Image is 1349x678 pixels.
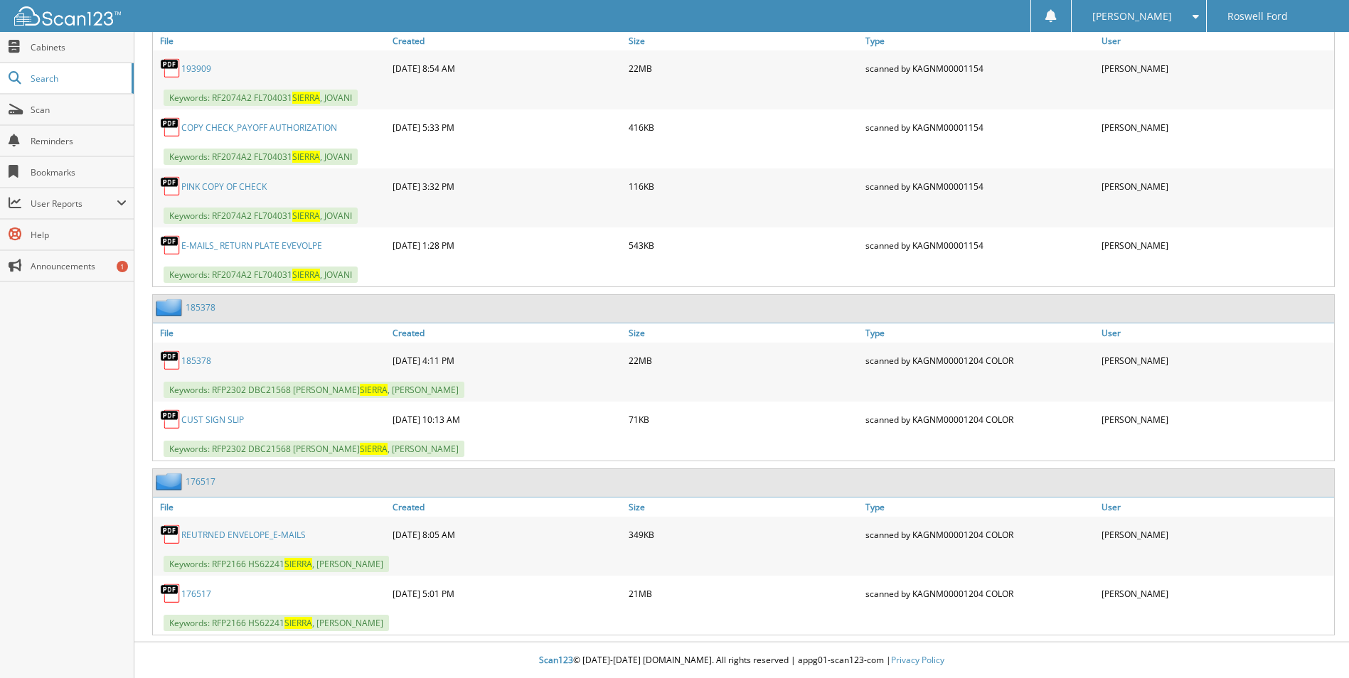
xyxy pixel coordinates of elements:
a: PINK COPY OF CHECK [181,181,267,193]
div: [DATE] 5:33 PM [389,113,625,141]
span: Cabinets [31,41,127,53]
span: Bookmarks [31,166,127,178]
a: Size [625,497,861,517]
div: scanned by KAGNM00001204 COLOR [862,520,1098,549]
span: SIERRA [360,384,388,396]
div: [PERSON_NAME] [1098,172,1334,200]
a: 193909 [181,63,211,75]
a: File [153,31,389,50]
span: Keywords: RFP2166 HS62241 , [PERSON_NAME] [164,556,389,572]
span: SIERRA [284,617,312,629]
span: Keywords: RF2074A2 FL704031 , JOVANI [164,90,358,106]
div: [PERSON_NAME] [1098,579,1334,608]
div: [PERSON_NAME] [1098,54,1334,82]
span: Keywords: RF2074A2 FL704031 , JOVANI [164,149,358,165]
div: scanned by KAGNM00001204 COLOR [862,405,1098,434]
div: 22MB [625,54,861,82]
div: scanned by KAGNM00001154 [862,172,1098,200]
img: scan123-logo-white.svg [14,6,121,26]
div: scanned by KAGNM00001154 [862,231,1098,259]
a: 185378 [186,301,215,313]
div: scanned by KAGNM00001204 COLOR [862,346,1098,375]
span: Keywords: RFP2302 DBC21568 [PERSON_NAME] , [PERSON_NAME] [164,382,464,398]
div: 71KB [625,405,861,434]
img: PDF.png [160,176,181,197]
span: Keywords: RFP2302 DBC21568 [PERSON_NAME] , [PERSON_NAME] [164,441,464,457]
span: SIERRA [284,558,312,570]
a: Size [625,31,861,50]
span: Scan123 [539,654,573,666]
span: Announcements [31,260,127,272]
div: [PERSON_NAME] [1098,231,1334,259]
img: PDF.png [160,117,181,138]
span: Keywords: RFP2166 HS62241 , [PERSON_NAME] [164,615,389,631]
a: 176517 [186,475,215,488]
a: COPY CHECK_PAYOFF AUTHORIZATION [181,122,337,134]
img: PDF.png [160,58,181,79]
span: Reminders [31,135,127,147]
img: PDF.png [160,409,181,430]
iframe: Chat Widget [1278,610,1349,678]
span: User Reports [31,198,117,210]
span: Keywords: RF2074A2 FL704031 , JOVANI [164,208,358,224]
span: SIERRA [292,92,320,104]
div: 1 [117,261,128,272]
div: 116KB [625,172,861,200]
a: Created [389,323,625,343]
img: PDF.png [160,524,181,545]
img: PDF.png [160,235,181,256]
div: [DATE] 8:05 AM [389,520,625,549]
div: [PERSON_NAME] [1098,346,1334,375]
span: Roswell Ford [1227,12,1288,21]
div: [DATE] 8:54 AM [389,54,625,82]
div: 416KB [625,113,861,141]
div: [PERSON_NAME] [1098,113,1334,141]
a: Type [862,497,1098,517]
span: Scan [31,104,127,116]
div: [DATE] 10:13 AM [389,405,625,434]
a: REUTRNED ENVELOPE_E-MAILS [181,529,306,541]
a: Type [862,323,1098,343]
a: E-MAILS_ RETURN PLATE EVEVOLPE [181,240,322,252]
a: 176517 [181,588,211,600]
img: folder2.png [156,473,186,490]
a: File [153,323,389,343]
div: [PERSON_NAME] [1098,405,1334,434]
div: 21MB [625,579,861,608]
div: scanned by KAGNM00001154 [862,113,1098,141]
a: 185378 [181,355,211,367]
div: [DATE] 4:11 PM [389,346,625,375]
div: scanned by KAGNM00001204 COLOR [862,579,1098,608]
div: [DATE] 1:28 PM [389,231,625,259]
div: [DATE] 3:32 PM [389,172,625,200]
span: Help [31,229,127,241]
span: SIERRA [292,151,320,163]
img: PDF.png [160,583,181,604]
span: [PERSON_NAME] [1092,12,1172,21]
div: [DATE] 5:01 PM [389,579,625,608]
div: 349KB [625,520,861,549]
img: PDF.png [160,350,181,371]
a: User [1098,497,1334,517]
img: folder2.png [156,298,186,316]
span: Search [31,72,124,85]
div: [PERSON_NAME] [1098,520,1334,549]
span: Keywords: RF2074A2 FL704031 , JOVANI [164,267,358,283]
a: Created [389,31,625,50]
a: Type [862,31,1098,50]
a: Created [389,497,625,517]
span: SIERRA [292,210,320,222]
a: File [153,497,389,517]
div: scanned by KAGNM00001154 [862,54,1098,82]
a: CUST SIGN SLIP [181,414,244,426]
a: Size [625,323,861,343]
div: 22MB [625,346,861,375]
span: SIERRA [360,443,388,455]
a: User [1098,323,1334,343]
div: © [DATE]-[DATE] [DOMAIN_NAME]. All rights reserved | appg01-scan123-com | [134,643,1349,678]
span: SIERRA [292,269,320,281]
div: 543KB [625,231,861,259]
a: User [1098,31,1334,50]
a: Privacy Policy [891,654,944,666]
